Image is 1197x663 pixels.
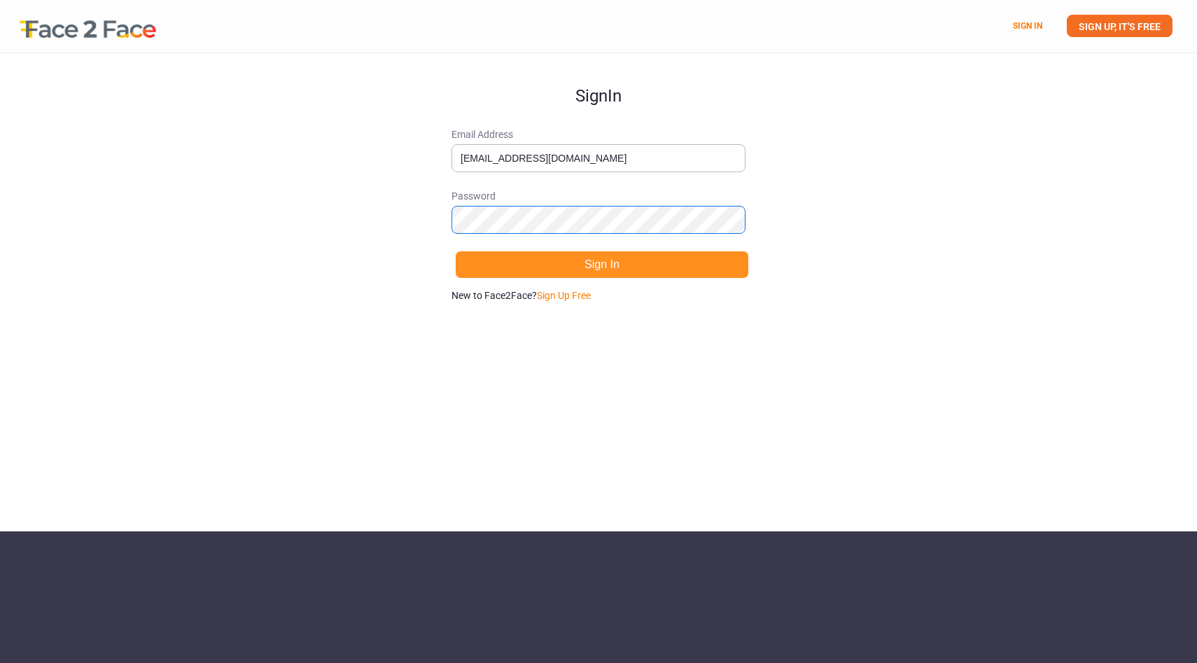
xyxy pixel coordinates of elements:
[537,290,591,301] a: Sign Up Free
[451,189,745,203] span: Password
[1013,21,1042,31] a: SIGN IN
[451,144,745,172] input: Email Address
[451,206,745,234] input: Password
[1067,15,1172,37] a: SIGN UP, IT'S FREE
[451,127,745,141] span: Email Address
[455,251,749,279] button: Sign In
[451,288,745,302] p: New to Face2Face?
[451,53,745,105] h1: Sign In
